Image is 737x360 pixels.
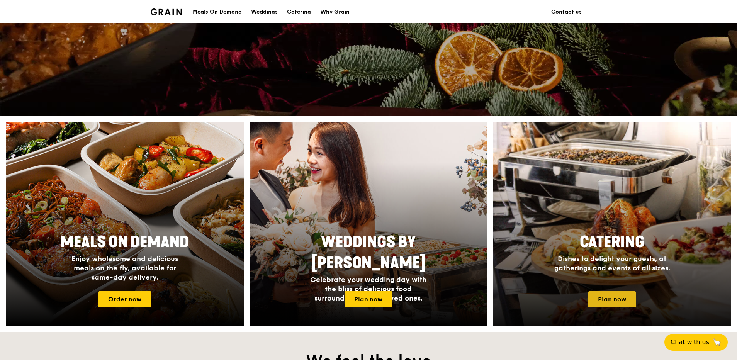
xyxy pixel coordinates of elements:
a: Plan now [588,291,636,307]
div: Catering [287,0,311,24]
span: Dishes to delight your guests, at gatherings and events of all sizes. [554,255,670,272]
a: Weddings by [PERSON_NAME]Celebrate your wedding day with the bliss of delicious food surrounded b... [250,122,487,326]
span: Catering [580,233,644,251]
span: Enjoy wholesome and delicious meals on the fly, available for same-day delivery. [71,255,178,282]
span: Meals On Demand [60,233,189,251]
span: Weddings by [PERSON_NAME] [311,233,426,272]
a: Meals On DemandEnjoy wholesome and delicious meals on the fly, available for same-day delivery.Or... [6,122,244,326]
div: Why Grain [320,0,350,24]
div: Meals On Demand [193,0,242,24]
a: Plan now [345,291,392,307]
button: Chat with us🦙 [664,334,728,351]
span: Chat with us [671,338,709,347]
img: weddings-card.4f3003b8.jpg [250,122,487,326]
img: Grain [151,8,182,15]
a: Why Grain [316,0,354,24]
img: meals-on-demand-card.d2b6f6db.png [6,122,244,326]
a: Catering [282,0,316,24]
a: Order now [98,291,151,307]
span: 🦙 [712,338,722,347]
a: CateringDishes to delight your guests, at gatherings and events of all sizes.Plan now [493,122,731,326]
div: Weddings [251,0,278,24]
a: Contact us [547,0,586,24]
a: Weddings [246,0,282,24]
span: Celebrate your wedding day with the bliss of delicious food surrounded by your loved ones. [310,275,426,302]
